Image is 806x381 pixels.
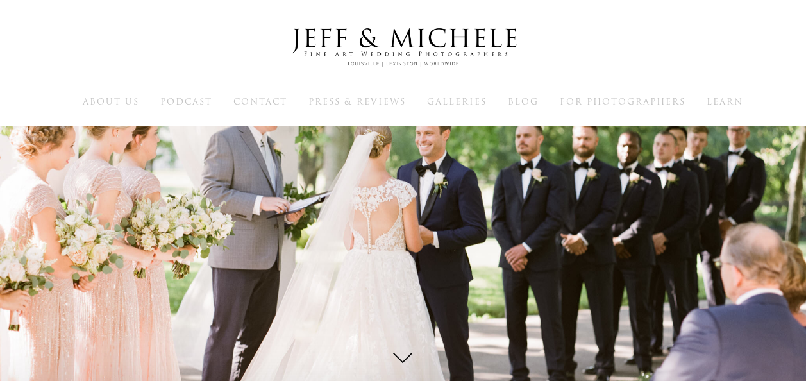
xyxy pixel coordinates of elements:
[233,96,287,108] span: Contact
[508,96,539,108] span: Blog
[560,96,685,107] a: For Photographers
[308,96,406,108] span: Press & Reviews
[160,96,212,108] span: Podcast
[160,96,212,107] a: Podcast
[233,96,287,107] a: Contact
[83,96,139,108] span: About Us
[83,96,139,107] a: About Us
[508,96,539,107] a: Blog
[275,16,532,79] img: Louisville Wedding Photographers - Jeff & Michele Wedding Photographers
[308,96,406,107] a: Press & Reviews
[707,96,743,107] a: Learn
[707,96,743,108] span: Learn
[427,96,487,108] span: Galleries
[427,96,487,107] a: Galleries
[560,96,685,108] span: For Photographers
